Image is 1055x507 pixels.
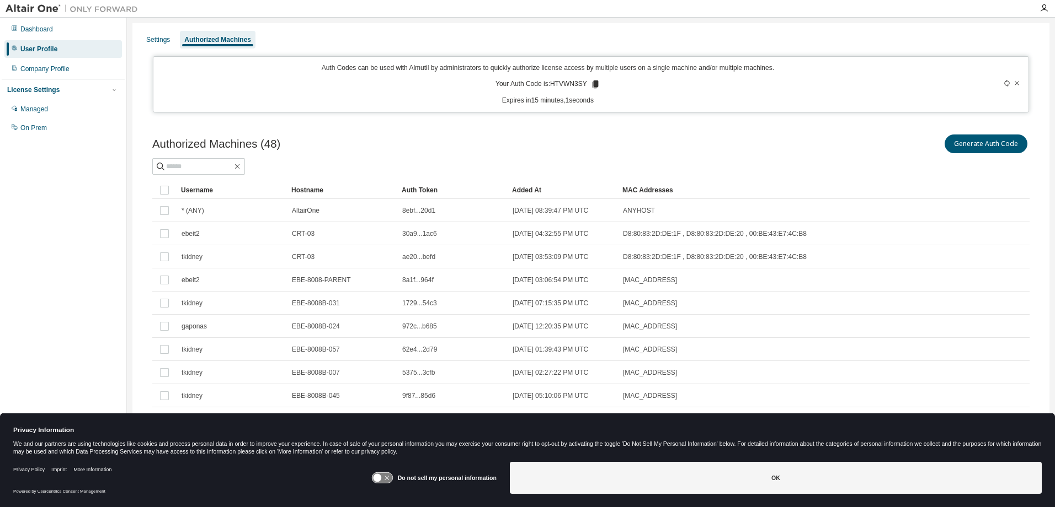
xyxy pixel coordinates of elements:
[623,368,677,377] span: [MAC_ADDRESS]
[512,181,614,199] div: Added At
[160,96,936,105] p: Expires in 15 minutes, 1 seconds
[402,345,437,354] span: 62e4...2d79
[623,345,677,354] span: [MAC_ADDRESS]
[182,276,200,284] span: ebeit2
[182,391,203,400] span: tkidney
[182,345,203,354] span: tkidney
[513,252,588,261] span: [DATE] 03:53:09 PM UTC
[182,368,203,377] span: tkidney
[292,322,340,331] span: EBE-8008B-024
[292,276,350,284] span: EBE-8008-PARENT
[6,3,143,14] img: Altair One
[292,299,340,308] span: EBE-8008B-031
[623,322,677,331] span: [MAC_ADDRESS]
[402,252,435,261] span: ae20...befd
[513,322,588,331] span: [DATE] 12:20:35 PM UTC
[623,391,677,400] span: [MAC_ADDRESS]
[513,299,588,308] span: [DATE] 07:15:35 PM UTC
[402,229,437,238] span: 30a9...1ac6
[182,252,203,261] span: tkidney
[402,322,437,331] span: 972c...b685
[292,206,319,215] span: AltairOne
[623,299,677,308] span: [MAC_ADDRESS]
[292,391,340,400] span: EBE-8008B-045
[402,391,435,400] span: 9f87...85d6
[20,45,57,53] div: User Profile
[623,252,807,261] span: D8:80:83:2D:DE:1F , D8:80:83:2D:DE:20 , 00:BE:43:E7:4C:B8
[20,105,48,114] div: Managed
[402,206,435,215] span: 8ebf...20d1
[513,229,588,238] span: [DATE] 04:32:55 PM UTC
[945,134,1027,153] button: Generate Auth Code
[623,276,677,284] span: [MAC_ADDRESS]
[513,368,588,377] span: [DATE] 02:27:22 PM UTC
[181,181,283,199] div: Username
[20,123,47,132] div: On Prem
[182,299,203,308] span: tkidney
[622,181,908,199] div: MAC Addresses
[513,345,588,354] span: [DATE] 01:39:43 PM UTC
[402,299,437,308] span: 1729...54c3
[182,206,204,215] span: * (ANY)
[292,229,315,238] span: CRT-03
[623,206,655,215] span: ANYHOST
[513,391,588,400] span: [DATE] 05:10:06 PM UTC
[182,229,200,238] span: ebeit2
[291,181,393,199] div: Hostname
[152,138,280,150] span: Authorized Machines (48)
[292,368,340,377] span: EBE-8008B-007
[20,25,53,34] div: Dashboard
[182,322,207,331] span: gaponas
[402,276,434,284] span: 8a1f...964f
[513,276,588,284] span: [DATE] 03:06:54 PM UTC
[292,252,315,261] span: CRT-03
[513,206,588,215] span: [DATE] 08:39:47 PM UTC
[402,181,503,199] div: Auth Token
[184,35,251,44] div: Authorized Machines
[7,85,60,94] div: License Settings
[495,79,600,89] p: Your Auth Code is: HTVWN3SY
[623,229,807,238] span: D8:80:83:2D:DE:1F , D8:80:83:2D:DE:20 , 00:BE:43:E7:4C:B8
[160,63,936,73] p: Auth Codes can be used with Almutil by administrators to quickly authorize license access by mult...
[146,35,170,44] div: Settings
[292,345,340,354] span: EBE-8008B-057
[20,64,70,73] div: Company Profile
[402,368,435,377] span: 5375...3cfb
